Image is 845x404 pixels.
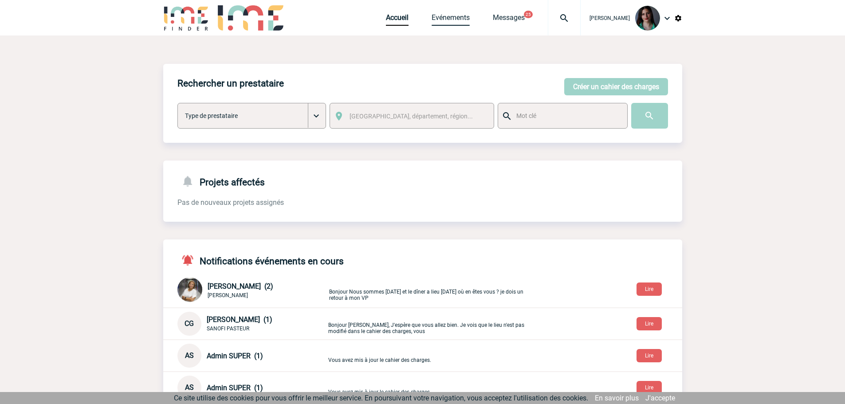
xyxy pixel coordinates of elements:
[328,314,537,334] p: Bonjour [PERSON_NAME], J'espère que vous allez bien. Je vois que le lieu n'est pas modifié dans l...
[181,175,200,188] img: notifications-24-px-g.png
[207,352,263,360] span: Admin SUPER (1)
[208,292,248,298] span: [PERSON_NAME]
[177,312,326,336] div: Conversation privée : Client - Agence
[329,280,538,301] p: Bonjour Nous sommes [DATE] et le dîner a lieu [DATE] où en êtes vous ? je dois un retour à mon VP
[514,110,619,122] input: Mot clé
[177,286,538,294] a: [PERSON_NAME] (2) [PERSON_NAME] Bonjour Nous sommes [DATE] et le dîner a lieu [DATE] où en êtes v...
[177,376,326,400] div: Conversation privée : Client - Agence
[590,15,630,21] span: [PERSON_NAME]
[629,351,669,359] a: Lire
[207,326,249,332] span: SANOFI PASTEUR
[177,383,537,391] a: AS Admin SUPER (1) Vous avez mis à jour le cahier des charges.
[177,277,202,302] img: 106118-1.jpg
[208,282,273,290] span: [PERSON_NAME] (2)
[177,198,284,207] span: Pas de nouveaux projets assignés
[207,384,263,392] span: Admin SUPER (1)
[328,380,537,395] p: Vous avez mis à jour le cahier des charges.
[629,383,669,391] a: Lire
[185,351,194,360] span: AS
[629,284,669,293] a: Lire
[185,319,194,328] span: CG
[524,11,533,18] button: 25
[163,5,209,31] img: IME-Finder
[493,13,525,26] a: Messages
[174,394,588,402] span: Ce site utilise des cookies pour vous offrir le meilleur service. En poursuivant votre navigation...
[207,315,272,324] span: [PERSON_NAME] (1)
[595,394,639,402] a: En savoir plus
[328,349,537,363] p: Vous avez mis à jour le cahier des charges.
[177,351,537,359] a: AS Admin SUPER (1) Vous avez mis à jour le cahier des charges.
[386,13,409,26] a: Accueil
[177,78,284,89] h4: Rechercher un prestataire
[350,113,473,120] span: [GEOGRAPHIC_DATA], département, région...
[637,349,662,362] button: Lire
[177,277,327,304] div: Conversation privée : Client - Agence
[181,254,200,267] img: notifications-active-24-px-r.png
[177,344,326,368] div: Conversation privée : Client - Agence
[637,317,662,330] button: Lire
[185,383,194,392] span: AS
[177,319,537,327] a: CG [PERSON_NAME] (1) SANOFI PASTEUR Bonjour [PERSON_NAME], J'espère que vous allez bien. Je vois ...
[177,175,265,188] h4: Projets affectés
[432,13,470,26] a: Evénements
[177,254,344,267] h4: Notifications événements en cours
[635,6,660,31] img: 131235-0.jpeg
[629,319,669,327] a: Lire
[637,282,662,296] button: Lire
[645,394,675,402] a: J'accepte
[631,103,668,129] input: Submit
[637,381,662,394] button: Lire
